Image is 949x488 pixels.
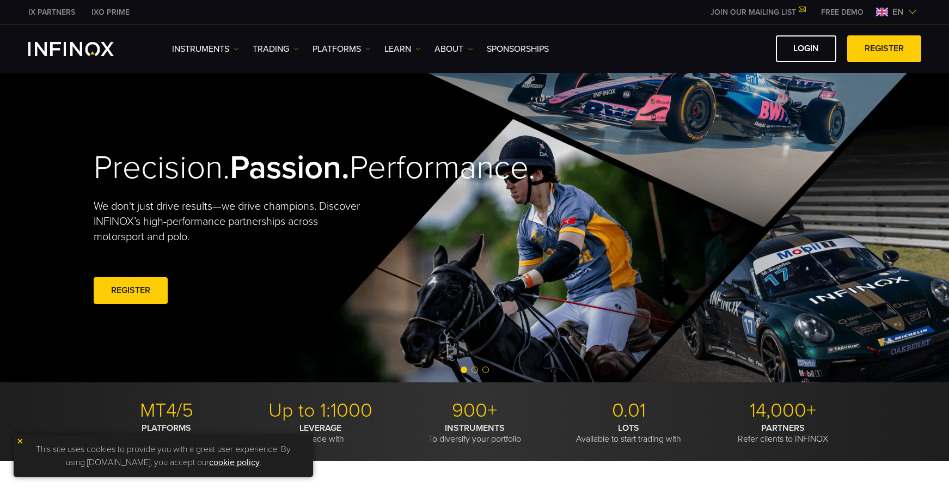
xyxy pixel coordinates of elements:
[847,35,921,62] a: REGISTER
[209,457,260,468] a: cookie policy
[702,8,813,17] a: JOIN OUR MAILING LIST
[434,42,473,56] a: ABOUT
[472,367,478,373] span: Go to slide 2
[16,437,24,445] img: yellow close icon
[230,148,350,187] strong: Passion.
[482,367,489,373] span: Go to slide 3
[776,35,836,62] a: LOGIN
[313,42,371,56] a: PLATFORMS
[19,440,308,472] p: This site uses cookies to provide you with a great user experience. By using [DOMAIN_NAME], you a...
[20,7,83,18] a: INFINOX
[248,423,394,444] p: To trade with
[94,199,368,245] p: We don't just drive results—we drive champions. Discover INFINOX’s high-performance partnerships ...
[813,7,872,18] a: INFINOX MENU
[94,148,437,188] h2: Precision. Performance.
[94,277,168,304] a: REGISTER
[83,7,138,18] a: INFINOX
[402,399,548,423] p: 900+
[142,423,191,434] strong: PLATFORMS
[556,423,702,444] p: Available to start trading with
[94,423,240,444] p: With modern trading tools
[384,42,421,56] a: Learn
[94,399,240,423] p: MT4/5
[248,399,394,423] p: Up to 1:1000
[618,423,639,434] strong: LOTS
[461,367,467,373] span: Go to slide 1
[299,423,341,434] strong: LEVERAGE
[253,42,299,56] a: TRADING
[888,5,908,19] span: en
[172,42,239,56] a: Instruments
[761,423,805,434] strong: PARTNERS
[710,423,856,444] p: Refer clients to INFINOX
[556,399,702,423] p: 0.01
[445,423,505,434] strong: INSTRUMENTS
[28,42,139,56] a: INFINOX Logo
[402,423,548,444] p: To diversify your portfolio
[710,399,856,423] p: 14,000+
[487,42,549,56] a: SPONSORSHIPS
